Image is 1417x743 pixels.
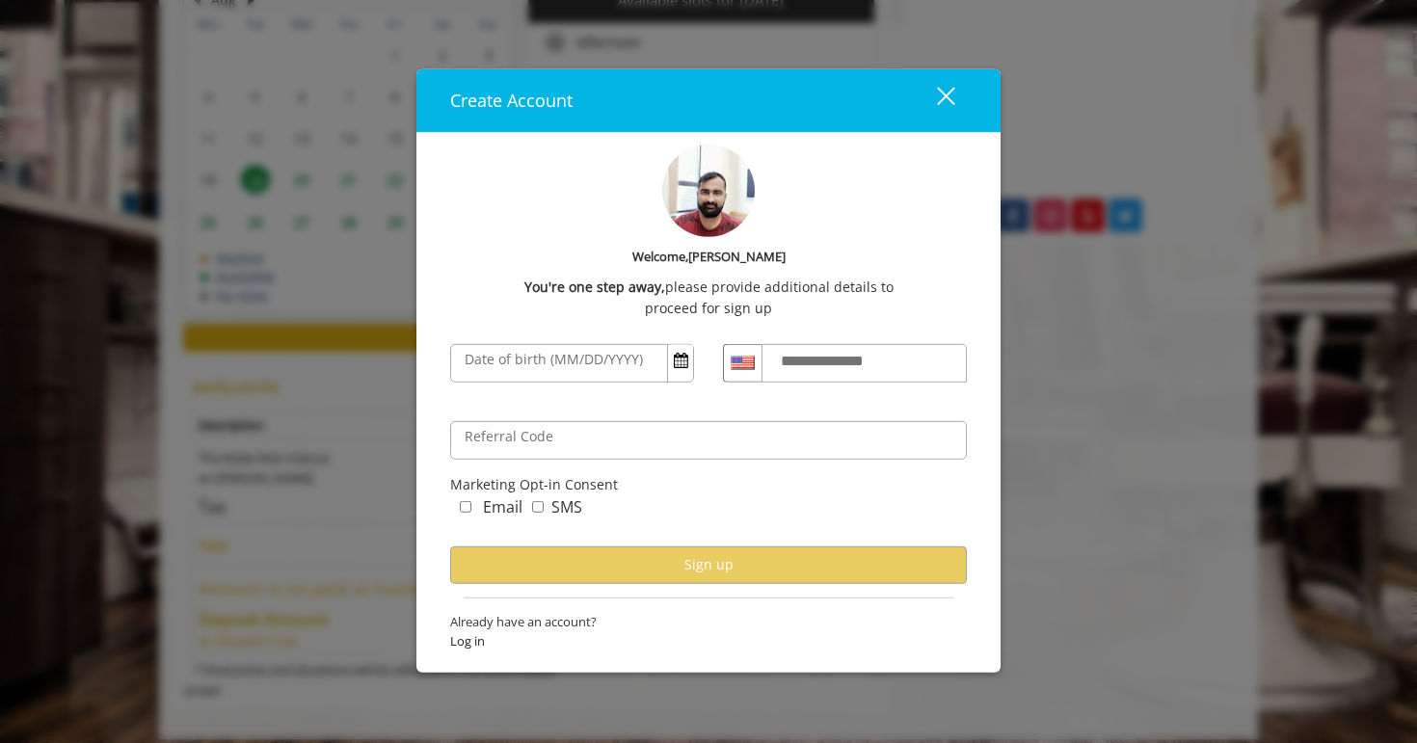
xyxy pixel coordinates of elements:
button: Open Calendar [668,345,693,378]
div: please provide additional details to [450,277,967,298]
div: close dialog [915,86,953,115]
div: Marketing Opt-in Consent [450,473,967,494]
button: close dialog [901,81,967,120]
input: marketing_email_concern [460,501,471,513]
label: SMS [551,495,582,520]
b: You're one step away, [524,277,665,298]
button: Sign up [450,545,967,583]
img: profile-pic [662,145,755,237]
b: Welcome,[PERSON_NAME] [632,247,786,267]
label: Referral Code [455,425,563,446]
input: marketing_sms_concern [532,501,544,513]
div: proceed for sign up [450,298,967,319]
span: Already have an account? [450,611,967,631]
span: Create Account [450,89,573,112]
label: Date of birth (MM/DD/YYYY) [455,348,653,369]
span: Log in [450,631,967,651]
input: DateOfBirth [450,343,694,382]
input: ReferralCode [450,420,967,459]
div: Country [723,343,762,382]
label: Email [483,495,522,520]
